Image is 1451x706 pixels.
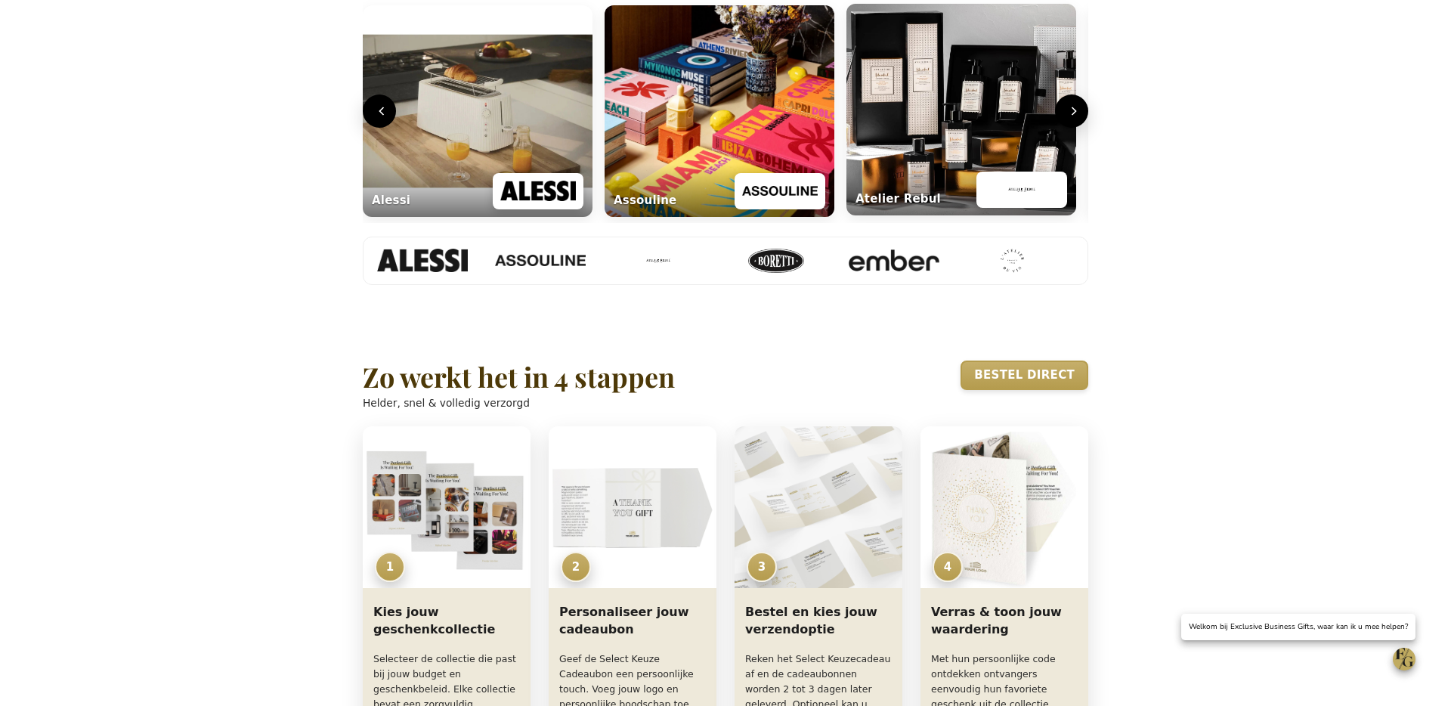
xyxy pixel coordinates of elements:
p: Helder, snel & volledig verzorgd [363,395,675,411]
h3: Bestel en kies jouw verzendoptie [745,604,892,646]
h2: Zo werkt het in 4 stappen [363,362,675,392]
span: 4 [933,552,963,582]
div: Alessi [372,192,410,209]
img: Assouline [493,255,584,266]
img: MM Antverpia [1083,249,1174,273]
span: 2 [561,552,591,582]
img: Assouline lifestyle [605,5,834,217]
img: Personaliseer jouw cadeaubon [549,426,716,594]
h3: Verras & toon jouw waardering [931,604,1078,646]
span: 3 [747,552,777,582]
img: Kies jouw verzendoptie [735,426,902,594]
img: Alessi logo [500,178,576,205]
a: Bestel direct [961,361,1088,390]
span: 1 [375,552,405,582]
img: Boretti [729,249,820,273]
img: Atelier Rebul [611,249,702,273]
img: Kies jouw geschenkcollectie [363,426,531,594]
img: Assouline logo [742,178,818,205]
div: Assouline [614,192,676,209]
button: Volgende [1055,94,1088,128]
img: Atelier Rebul lifestyle [846,4,1076,215]
img: Atelier Rebul logo [984,176,1060,203]
img: Ember [847,249,938,272]
div: Merken [363,237,1088,285]
h3: Kies jouw geschenkcollectie [373,604,520,646]
div: Atelier Rebul [855,190,941,208]
h3: Personaliseer jouw cadeaubon [559,604,706,646]
img: L'Atelier du Vin [965,249,1056,273]
img: Alessi lifestyle [363,5,592,217]
img: Verras & toon jouw waardering [920,426,1088,594]
img: Alessi [376,249,466,273]
button: Vorige [363,94,396,128]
